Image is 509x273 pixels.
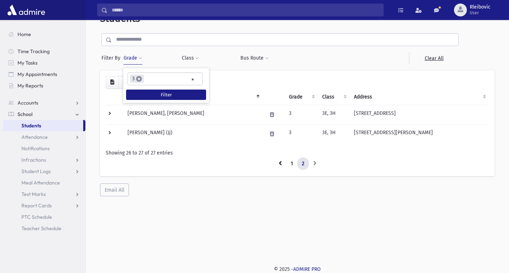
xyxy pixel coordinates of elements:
[3,57,85,69] a: My Tasks
[123,124,263,143] td: [PERSON_NAME] (Jj)
[285,89,318,105] th: Grade: activate to sort column ascending
[123,105,263,124] td: [PERSON_NAME], [PERSON_NAME]
[21,225,61,232] span: Teacher Schedule
[285,124,318,143] td: 3
[350,105,489,124] td: [STREET_ADDRESS]
[18,100,38,106] span: Accounts
[470,4,490,10] span: Rleibovic
[18,82,43,89] span: My Reports
[350,89,489,105] th: Address: activate to sort column ascending
[191,75,194,84] span: Remove all items
[318,124,350,143] td: 3E, 3H
[297,157,309,170] a: 2
[3,211,85,223] a: PTC Schedule
[100,183,129,196] button: Email All
[3,108,85,120] a: School
[3,177,85,188] a: Meal Attendance
[21,157,46,163] span: Infractions
[240,52,269,65] button: Bus Route
[18,71,57,77] span: My Appointments
[123,52,143,65] button: Grade
[106,149,489,157] div: Showing 26 to 27 of 27 entries
[126,90,206,100] button: Filter
[318,105,350,124] td: 3E, 3H
[21,214,52,220] span: PTC Schedule
[3,120,83,131] a: Students
[18,31,31,37] span: Home
[97,266,498,273] div: © 2025 -
[136,76,142,82] span: ×
[21,145,50,152] span: Notifications
[181,52,199,65] button: Class
[21,202,52,209] span: Report Cards
[3,69,85,80] a: My Appointments
[21,134,48,140] span: Attendance
[130,75,144,83] li: 3
[293,266,321,272] a: ADMIRE PRO
[108,4,383,16] input: Search
[3,80,85,91] a: My Reports
[18,60,38,66] span: My Tasks
[3,223,85,234] a: Teacher Schedule
[350,124,489,143] td: [STREET_ADDRESS][PERSON_NAME]
[119,76,133,89] button: Print
[3,143,85,154] a: Notifications
[21,122,41,129] span: Students
[285,105,318,124] td: 3
[318,89,350,105] th: Class: activate to sort column ascending
[6,3,47,17] img: AdmirePro
[101,54,123,62] span: Filter By
[3,154,85,166] a: Infractions
[106,76,119,89] button: CSV
[3,29,85,40] a: Home
[3,46,85,57] a: Time Tracking
[3,188,85,200] a: Test Marks
[409,52,459,65] a: Clear All
[470,10,490,16] span: User
[3,97,85,108] a: Accounts
[21,191,46,197] span: Test Marks
[3,200,85,211] a: Report Cards
[3,131,85,143] a: Attendance
[21,168,51,175] span: Student Logs
[286,157,298,170] a: 1
[21,180,60,186] span: Meal Attendance
[18,111,33,117] span: School
[18,48,50,55] span: Time Tracking
[3,166,85,177] a: Student Logs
